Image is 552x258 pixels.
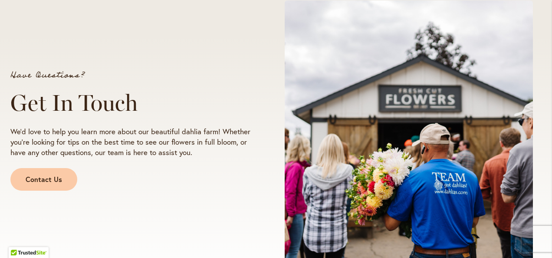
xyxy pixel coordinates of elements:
[26,175,62,185] span: Contact Us
[10,168,77,191] a: Contact Us
[10,90,251,116] h1: Get In Touch
[10,126,251,158] p: We’d love to help you learn more about our beautiful dahlia farm! Whether you’re looking for tips...
[10,71,251,79] p: Have Questions?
